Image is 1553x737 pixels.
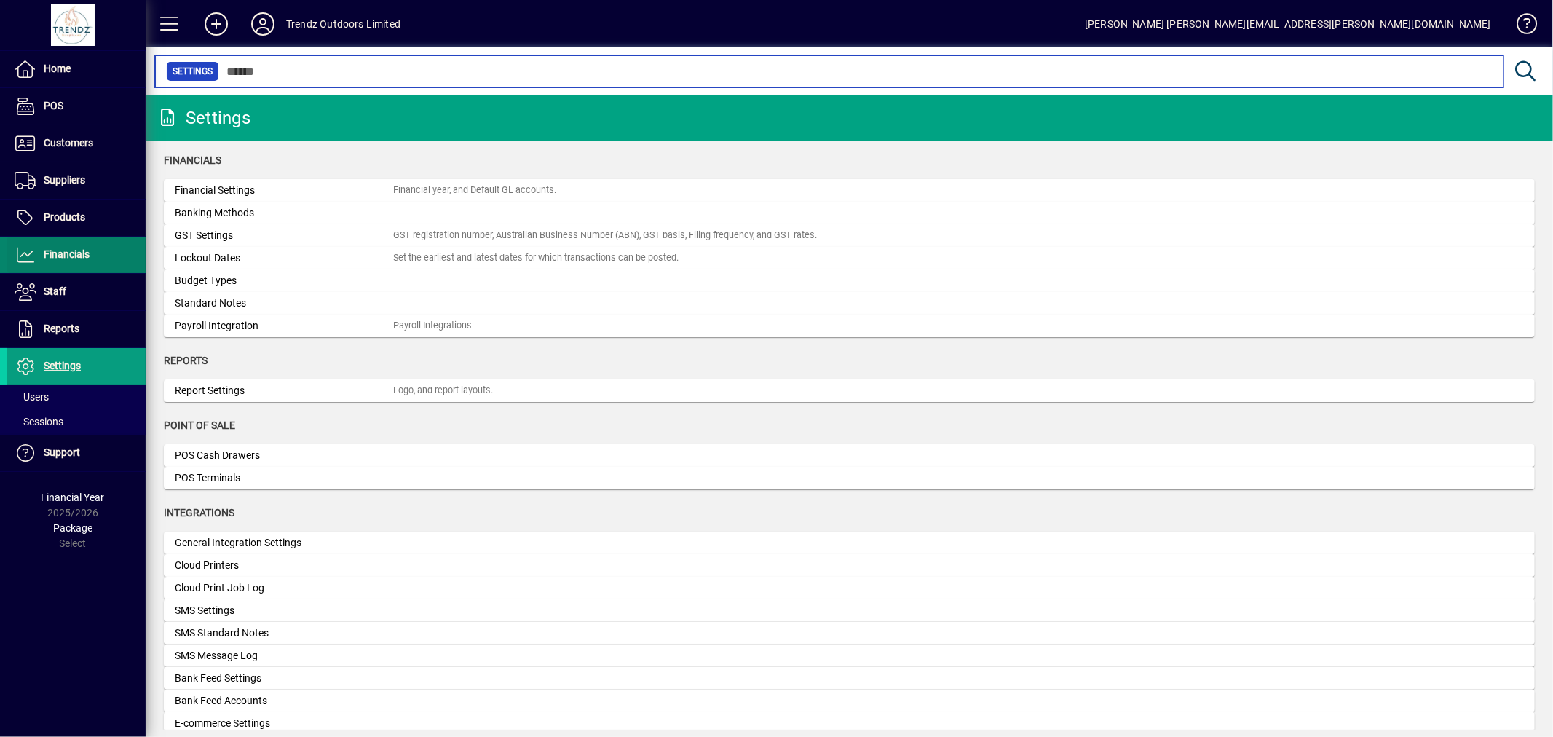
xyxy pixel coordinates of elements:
[175,716,393,731] div: E-commerce Settings
[44,323,79,334] span: Reports
[7,51,146,87] a: Home
[44,63,71,74] span: Home
[7,162,146,199] a: Suppliers
[44,137,93,149] span: Customers
[164,355,208,366] span: Reports
[15,391,49,403] span: Users
[175,580,393,596] div: Cloud Print Job Log
[7,237,146,273] a: Financials
[164,154,221,166] span: Financials
[164,599,1535,622] a: SMS Settings
[44,174,85,186] span: Suppliers
[164,419,235,431] span: Point of Sale
[7,435,146,471] a: Support
[44,360,81,371] span: Settings
[175,183,393,198] div: Financial Settings
[393,384,493,398] div: Logo, and report layouts.
[175,671,393,686] div: Bank Feed Settings
[164,292,1535,315] a: Standard Notes
[240,11,286,37] button: Profile
[157,106,250,130] div: Settings
[7,200,146,236] a: Products
[175,648,393,663] div: SMS Message Log
[286,12,400,36] div: Trendz Outdoors Limited
[175,470,393,486] div: POS Terminals
[7,274,146,310] a: Staff
[44,446,80,458] span: Support
[175,558,393,573] div: Cloud Printers
[164,379,1535,402] a: Report SettingsLogo, and report layouts.
[44,248,90,260] span: Financials
[7,88,146,125] a: POS
[175,448,393,463] div: POS Cash Drawers
[175,318,393,334] div: Payroll Integration
[175,296,393,311] div: Standard Notes
[164,577,1535,599] a: Cloud Print Job Log
[164,667,1535,690] a: Bank Feed Settings
[53,522,92,534] span: Package
[175,273,393,288] div: Budget Types
[175,383,393,398] div: Report Settings
[7,385,146,409] a: Users
[164,269,1535,292] a: Budget Types
[164,532,1535,554] a: General Integration Settings
[164,645,1535,667] a: SMS Message Log
[164,712,1535,735] a: E-commerce Settings
[175,626,393,641] div: SMS Standard Notes
[164,690,1535,712] a: Bank Feed Accounts
[15,416,63,427] span: Sessions
[164,467,1535,489] a: POS Terminals
[7,125,146,162] a: Customers
[393,319,472,333] div: Payroll Integrations
[164,247,1535,269] a: Lockout DatesSet the earliest and latest dates for which transactions can be posted.
[393,229,817,243] div: GST registration number, Australian Business Number (ABN), GST basis, Filing frequency, and GST r...
[164,554,1535,577] a: Cloud Printers
[175,603,393,618] div: SMS Settings
[44,285,66,297] span: Staff
[175,251,393,266] div: Lockout Dates
[193,11,240,37] button: Add
[175,205,393,221] div: Banking Methods
[164,224,1535,247] a: GST SettingsGST registration number, Australian Business Number (ABN), GST basis, Filing frequenc...
[1506,3,1535,50] a: Knowledge Base
[175,535,393,551] div: General Integration Settings
[175,693,393,709] div: Bank Feed Accounts
[7,409,146,434] a: Sessions
[42,492,105,503] span: Financial Year
[7,311,146,347] a: Reports
[44,211,85,223] span: Products
[164,622,1535,645] a: SMS Standard Notes
[164,202,1535,224] a: Banking Methods
[175,228,393,243] div: GST Settings
[173,64,213,79] span: Settings
[1085,12,1491,36] div: [PERSON_NAME] [PERSON_NAME][EMAIL_ADDRESS][PERSON_NAME][DOMAIN_NAME]
[164,315,1535,337] a: Payroll IntegrationPayroll Integrations
[393,184,556,197] div: Financial year, and Default GL accounts.
[164,179,1535,202] a: Financial SettingsFinancial year, and Default GL accounts.
[164,444,1535,467] a: POS Cash Drawers
[393,251,679,265] div: Set the earliest and latest dates for which transactions can be posted.
[44,100,63,111] span: POS
[164,507,234,519] span: Integrations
